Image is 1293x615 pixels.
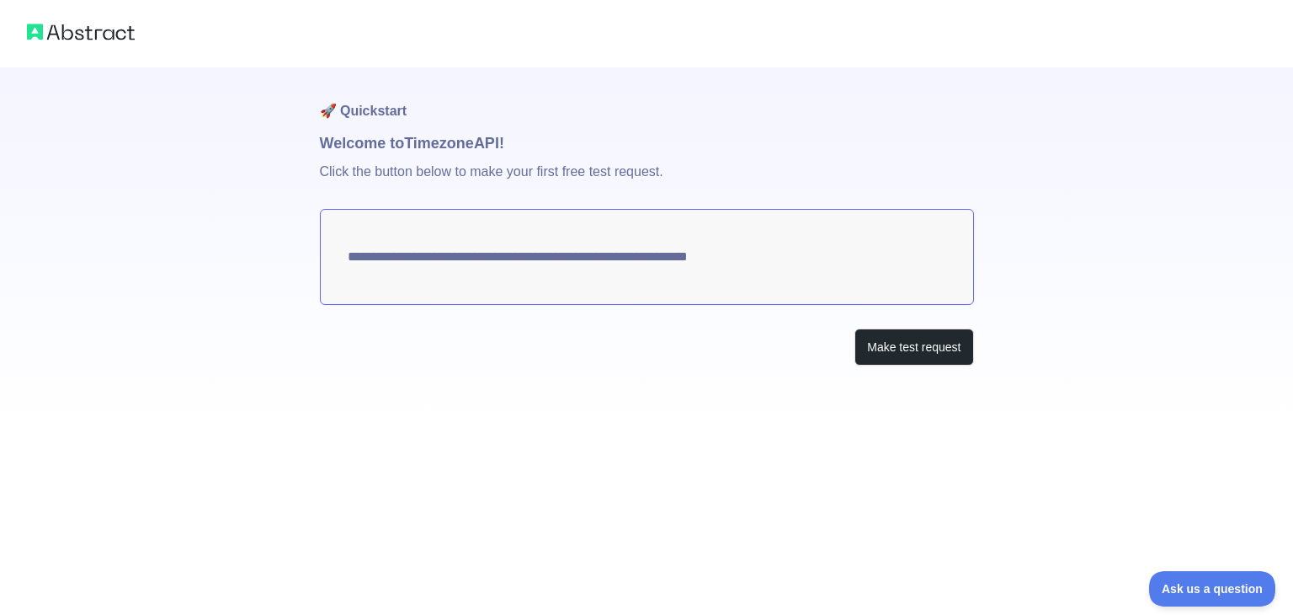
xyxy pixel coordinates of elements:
[854,329,973,366] button: Make test request
[320,131,974,155] h1: Welcome to Timezone API!
[1149,571,1276,607] iframe: Toggle Customer Support
[320,67,974,131] h1: 🚀 Quickstart
[320,155,974,209] p: Click the button below to make your first free test request.
[27,20,135,44] img: Abstract logo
